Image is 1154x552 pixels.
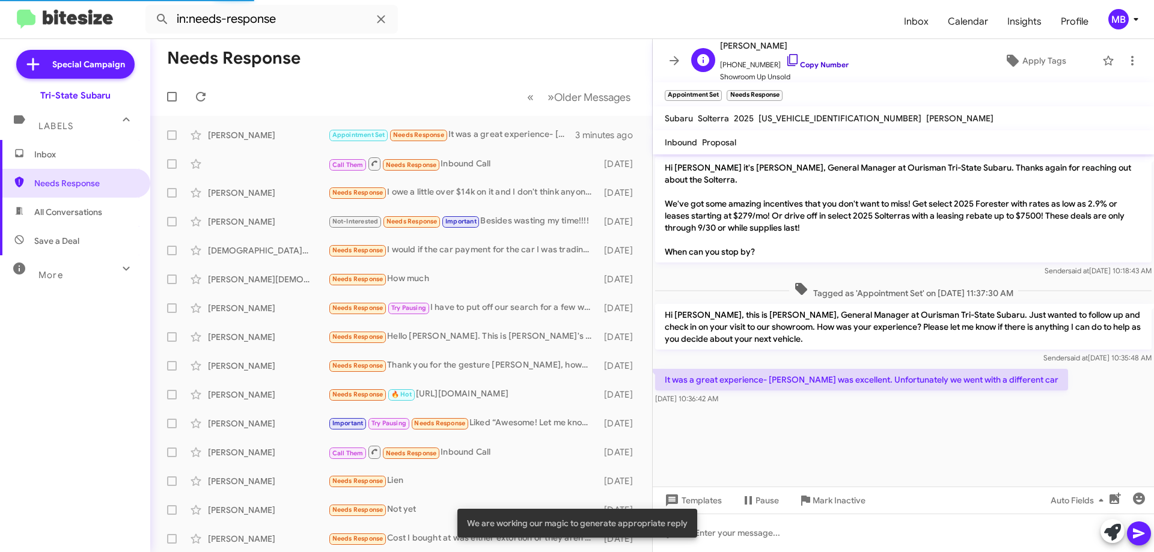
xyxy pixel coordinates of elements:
span: 🔥 Hot [391,390,412,398]
span: Needs Response [386,449,437,457]
button: Pause [731,490,789,511]
span: Needs Response [34,177,136,189]
span: Needs Response [332,390,383,398]
button: Auto Fields [1041,490,1118,511]
span: Inbox [34,148,136,160]
span: Needs Response [386,161,437,169]
span: Needs Response [332,275,383,283]
div: I owe a little over $14k on it and I don't think anyone would buy it for that amount [328,186,598,199]
div: [DATE] [598,302,643,314]
span: Needs Response [332,333,383,341]
span: » [548,89,554,105]
div: [DATE] [598,389,643,401]
span: Needs Response [414,419,465,427]
span: Needs Response [393,131,444,139]
p: Hi [PERSON_NAME] it's [PERSON_NAME], General Manager at Ourisman Tri-State Subaru. Thanks again f... [655,157,1152,262]
div: [URL][DOMAIN_NAME] [328,387,598,401]
div: [DATE] [598,475,643,487]
div: Tri-State Subaru [40,89,111,102]
div: [DATE] [598,244,643,256]
span: Showroom Up Unsold [720,71,849,83]
span: Important [445,217,477,225]
div: [PERSON_NAME] [208,504,328,516]
div: [DATE] [598,187,643,199]
span: More [38,270,63,281]
div: [PERSON_NAME] [208,216,328,228]
span: Save a Deal [34,235,79,247]
span: Needs Response [332,304,383,312]
span: Templates [662,490,722,511]
span: Needs Response [332,246,383,254]
button: Templates [653,490,731,511]
div: [PERSON_NAME] [208,331,328,343]
span: Sender [DATE] 10:35:48 AM [1043,353,1152,362]
span: Needs Response [332,477,383,485]
div: [PERSON_NAME] [208,417,328,429]
span: [US_VEHICLE_IDENTIFICATION_NUMBER] [759,113,921,124]
div: Besides wasting my time!!!! [328,214,598,228]
div: [DEMOGRAPHIC_DATA][PERSON_NAME] [208,244,328,256]
div: I would if the car payment for the car I was trading it for was a reasonable payment....looking f... [328,243,598,257]
div: [PERSON_NAME] [208,187,328,199]
div: [DATE] [598,446,643,458]
span: Call Them [332,161,364,169]
span: Call Them [332,449,364,457]
div: [PERSON_NAME] [208,302,328,314]
span: said at [1068,266,1089,275]
a: Insights [998,4,1051,39]
div: 3 minutes ago [575,129,643,141]
span: Try Pausing [391,304,426,312]
span: Sender [DATE] 10:18:43 AM [1045,266,1152,275]
span: Tagged as 'Appointment Set' on [DATE] 11:37:30 AM [789,282,1018,299]
span: Needs Response [332,535,383,542]
div: [PERSON_NAME] [208,129,328,141]
div: Lien [328,474,598,488]
span: Pause [756,490,779,511]
span: Needs Response [332,362,383,369]
a: Special Campaign [16,50,135,79]
div: [PERSON_NAME] [208,360,328,372]
div: Cost I bought at was either extortion or they aren't holding value - I'm in 5 digit hole without ... [328,532,598,545]
span: Labels [38,121,73,132]
div: [PERSON_NAME][DEMOGRAPHIC_DATA] [208,273,328,285]
div: I have to put off our search for a few weeks due to a pressing matter at work. I will reach back ... [328,301,598,315]
a: Calendar [938,4,998,39]
div: Not yet [328,503,598,517]
div: [PERSON_NAME] [208,389,328,401]
h1: Needs Response [167,49,301,68]
a: Profile [1051,4,1098,39]
button: Mark Inactive [789,490,875,511]
span: Mark Inactive [813,490,865,511]
span: Auto Fields [1051,490,1108,511]
span: [DATE] 10:36:42 AM [655,394,718,403]
div: Hello [PERSON_NAME]. This is [PERSON_NAME]'s wife's email. So I am going to give you his email: [... [328,330,598,344]
div: Thank you for the gesture [PERSON_NAME], however the BRZ driver my grandson Loves the car. So it ... [328,359,598,372]
div: How much [328,272,598,286]
div: Liked “Awesome! Let me know if the meantime if you have any questions that I can help with!” [328,416,598,430]
span: Apply Tags [1022,50,1066,71]
div: [DATE] [598,216,643,228]
span: Needs Response [332,189,383,196]
div: Inbound Call [328,444,598,459]
small: Appointment Set [665,90,722,101]
span: [PERSON_NAME] [926,113,994,124]
a: Copy Number [786,60,849,69]
span: Special Campaign [52,58,125,70]
span: [PERSON_NAME] [720,38,849,53]
small: Needs Response [727,90,782,101]
div: It was a great experience- [PERSON_NAME] was excellent. Unfortunately we went with a different car [328,128,575,142]
span: Try Pausing [371,419,406,427]
button: Apply Tags [973,50,1096,71]
span: 2025 [734,113,754,124]
span: We are working our magic to generate appropriate reply [467,517,688,529]
div: [PERSON_NAME] [208,533,328,545]
span: Proposal [702,137,736,148]
div: [DATE] [598,273,643,285]
a: Inbox [894,4,938,39]
div: [PERSON_NAME] [208,446,328,458]
span: Appointment Set [332,131,385,139]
